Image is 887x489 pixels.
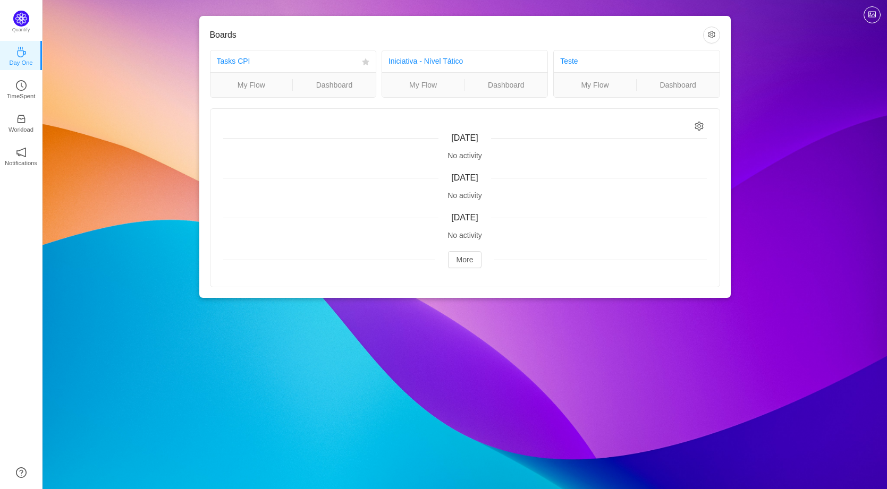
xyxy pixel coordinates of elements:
a: Dashboard [637,79,720,91]
a: icon: clock-circleTimeSpent [16,83,27,94]
span: [DATE] [451,133,478,142]
button: icon: picture [864,6,881,23]
p: Workload [9,125,33,134]
i: icon: setting [695,122,704,131]
span: [DATE] [451,173,478,182]
a: Dashboard [464,79,547,91]
i: icon: inbox [16,114,27,124]
a: icon: inboxWorkload [16,117,27,127]
a: My Flow [210,79,293,91]
a: My Flow [382,79,464,91]
button: More [448,251,482,268]
button: icon: setting [703,27,720,44]
p: Day One [9,58,32,67]
i: icon: coffee [16,47,27,57]
a: Teste [560,57,578,65]
a: My Flow [554,79,636,91]
img: Quantify [13,11,29,27]
a: Tasks CPI [217,57,250,65]
a: Iniciativa - Nível Tático [388,57,463,65]
a: icon: question-circle [16,467,27,478]
i: icon: notification [16,147,27,158]
i: icon: clock-circle [16,80,27,91]
span: [DATE] [451,213,478,222]
div: No activity [223,190,707,201]
i: icon: star [362,58,369,66]
div: No activity [223,230,707,241]
a: Dashboard [293,79,376,91]
div: No activity [223,150,707,161]
a: icon: notificationNotifications [16,150,27,161]
h3: Boards [210,30,703,40]
p: Quantify [12,27,30,34]
p: Notifications [5,158,37,168]
a: icon: coffeeDay One [16,50,27,61]
p: TimeSpent [7,91,36,101]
